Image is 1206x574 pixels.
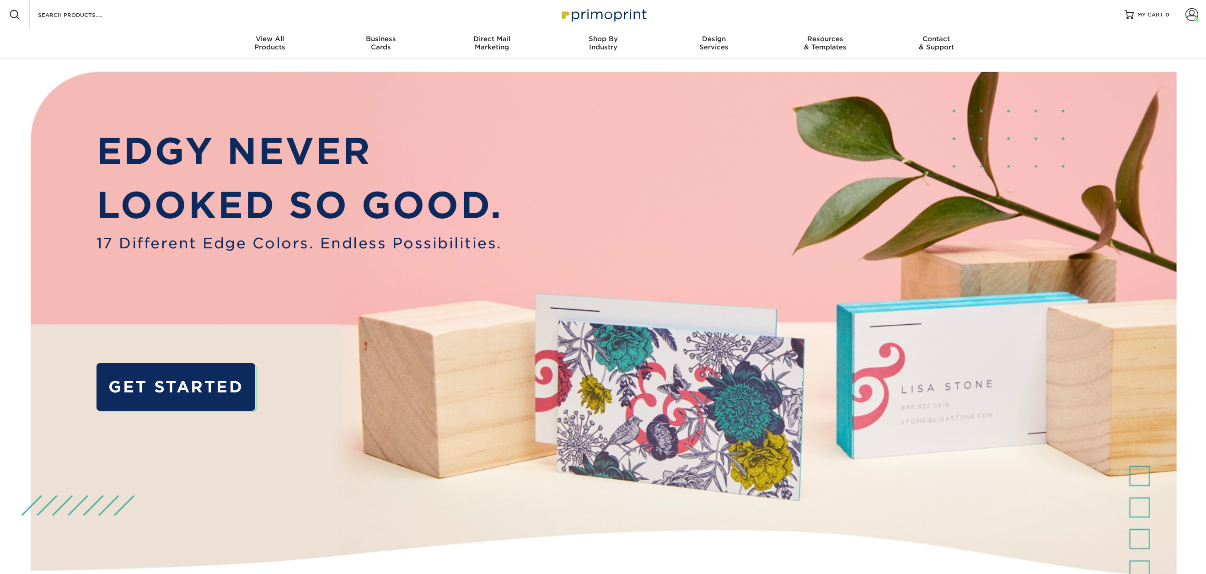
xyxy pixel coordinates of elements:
[214,35,326,43] span: View All
[325,29,436,59] a: BusinessCards
[659,35,770,43] span: Design
[547,35,659,51] div: Industry
[436,35,547,43] span: Direct Mail
[547,29,659,59] a: Shop ByIndustry
[436,29,547,59] a: Direct MailMarketing
[659,35,770,51] div: Services
[1165,11,1169,18] span: 0
[325,35,436,43] span: Business
[96,233,503,254] span: 17 Different Edge Colors. Endless Possibilities.
[881,29,992,59] a: Contact& Support
[96,178,503,233] p: LOOKED SO GOOD.
[96,363,255,411] a: GET STARTED
[770,35,881,51] div: & Templates
[325,35,436,51] div: Cards
[770,35,881,43] span: Resources
[96,124,503,179] p: EDGY NEVER
[214,29,326,59] a: View AllProducts
[547,35,659,43] span: Shop By
[659,29,770,59] a: DesignServices
[881,35,992,43] span: Contact
[881,35,992,51] div: & Support
[557,5,649,24] img: Primoprint
[1137,11,1163,19] span: MY CART
[436,35,547,51] div: Marketing
[37,9,126,20] input: SEARCH PRODUCTS.....
[214,35,326,51] div: Products
[770,29,881,59] a: Resources& Templates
